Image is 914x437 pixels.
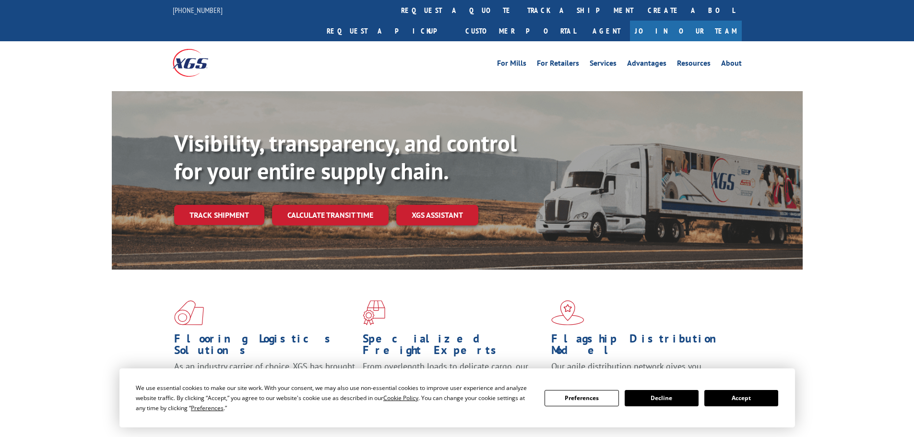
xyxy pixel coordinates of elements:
[551,361,728,383] span: Our agile distribution network gives you nationwide inventory management on demand.
[458,21,583,41] a: Customer Portal
[174,333,356,361] h1: Flooring Logistics Solutions
[704,390,778,406] button: Accept
[396,205,478,225] a: XGS ASSISTANT
[174,361,355,395] span: As an industry carrier of choice, XGS has brought innovation and dedication to flooring logistics...
[363,361,544,403] p: From overlength loads to delicate cargo, our experienced staff knows the best way to move your fr...
[272,205,389,225] a: Calculate transit time
[383,394,418,402] span: Cookie Policy
[497,59,526,70] a: For Mills
[721,59,742,70] a: About
[174,300,204,325] img: xgs-icon-total-supply-chain-intelligence-red
[545,390,618,406] button: Preferences
[363,300,385,325] img: xgs-icon-focused-on-flooring-red
[677,59,711,70] a: Resources
[537,59,579,70] a: For Retailers
[173,5,223,15] a: [PHONE_NUMBER]
[174,205,264,225] a: Track shipment
[320,21,458,41] a: Request a pickup
[551,300,584,325] img: xgs-icon-flagship-distribution-model-red
[551,333,733,361] h1: Flagship Distribution Model
[191,404,224,412] span: Preferences
[363,333,544,361] h1: Specialized Freight Experts
[583,21,630,41] a: Agent
[119,368,795,427] div: Cookie Consent Prompt
[627,59,666,70] a: Advantages
[174,128,517,186] b: Visibility, transparency, and control for your entire supply chain.
[590,59,617,70] a: Services
[625,390,699,406] button: Decline
[136,383,533,413] div: We use essential cookies to make our site work. With your consent, we may also use non-essential ...
[630,21,742,41] a: Join Our Team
